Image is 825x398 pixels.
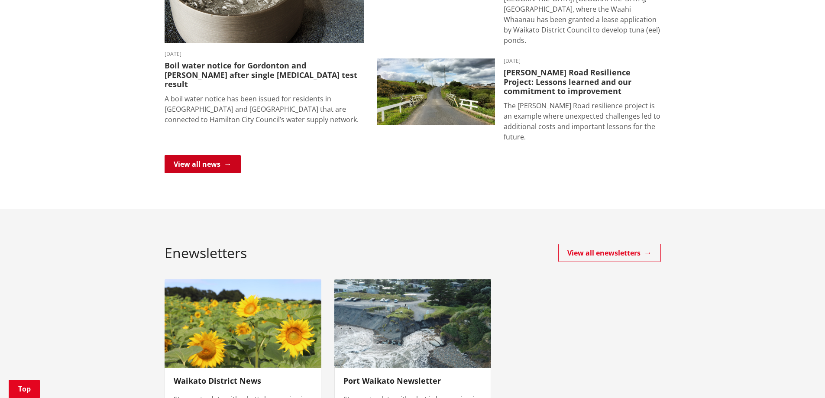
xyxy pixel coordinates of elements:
a: View all news [165,155,241,173]
iframe: Messenger Launcher [785,362,816,393]
a: Top [9,380,40,398]
a: [DATE] [PERSON_NAME] Road Resilience Project: Lessons learned and our commitment to improvement T... [377,58,661,142]
h3: Waikato District News [174,376,312,386]
h3: Boil water notice for Gordonton and [PERSON_NAME] after single [MEDICAL_DATA] test result [165,61,364,89]
p: A boil water notice has been issued for residents in [GEOGRAPHIC_DATA] and [GEOGRAPHIC_DATA] that... [165,94,364,125]
a: View all enewsletters [558,244,661,262]
img: Waikato District News image [165,279,321,368]
h3: Port Waikato Newsletter [343,376,482,386]
time: [DATE] [165,52,364,57]
img: PR-21222 Huia Road Relience Munro Road Bridge [377,58,495,125]
p: The [PERSON_NAME] Road resilience project is an example where unexpected challenges led to additi... [504,100,661,142]
h3: [PERSON_NAME] Road Resilience Project: Lessons learned and our commitment to improvement [504,68,661,96]
time: [DATE] [504,58,661,64]
h2: Enewsletters [165,245,247,261]
img: port waik beach access [334,279,491,368]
